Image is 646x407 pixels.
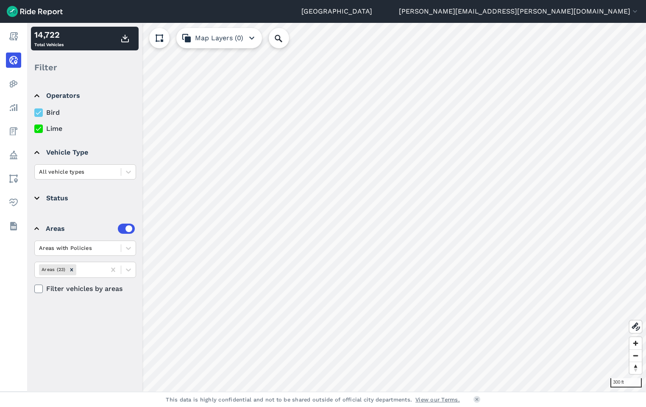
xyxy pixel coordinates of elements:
div: Areas (23) [39,264,67,275]
label: Filter vehicles by areas [34,284,136,294]
a: Realtime [6,53,21,68]
div: 300 ft [610,378,642,388]
div: 14,722 [34,28,64,41]
a: View our Terms. [415,396,460,404]
button: Reset bearing to north [629,362,642,374]
summary: Areas [34,217,135,241]
button: Zoom in [629,337,642,349]
div: Remove Areas (23) [67,264,76,275]
summary: Status [34,186,135,210]
a: Heatmaps [6,76,21,91]
div: Areas [46,224,135,234]
label: Lime [34,124,136,134]
button: Map Layers (0) [176,28,262,48]
label: Bird [34,108,136,118]
canvas: Map [27,23,646,392]
a: Health [6,195,21,210]
a: Datasets [6,219,21,234]
a: Policy [6,147,21,163]
a: Report [6,29,21,44]
summary: Vehicle Type [34,141,135,164]
a: Fees [6,124,21,139]
div: Filter [31,54,139,80]
button: [PERSON_NAME][EMAIL_ADDRESS][PERSON_NAME][DOMAIN_NAME] [399,6,639,17]
a: Areas [6,171,21,186]
a: Analyze [6,100,21,115]
img: Ride Report [7,6,63,17]
div: Total Vehicles [34,28,64,49]
input: Search Location or Vehicles [269,28,303,48]
a: [GEOGRAPHIC_DATA] [301,6,372,17]
button: Zoom out [629,349,642,362]
summary: Operators [34,84,135,108]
